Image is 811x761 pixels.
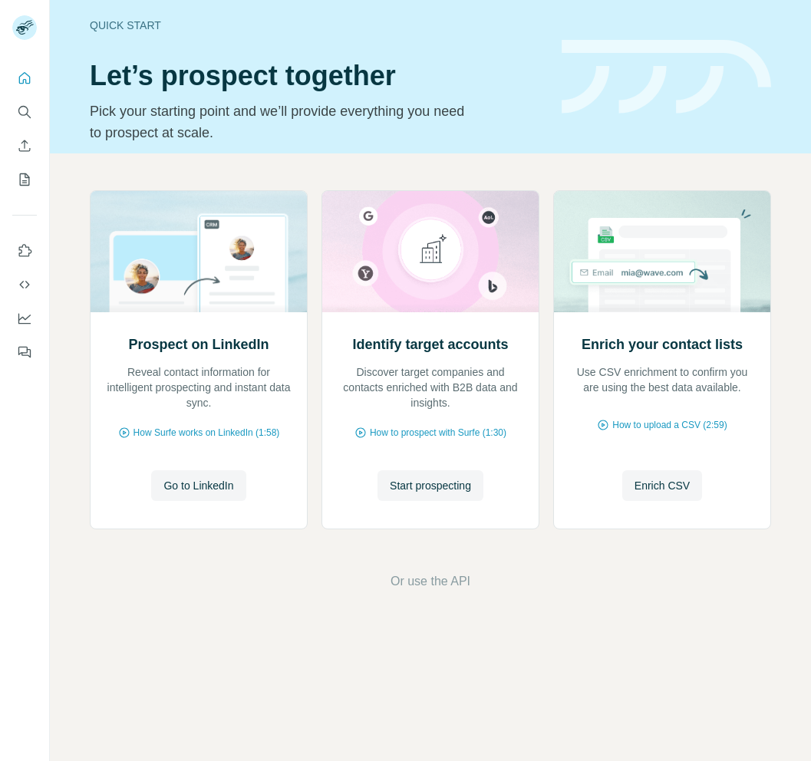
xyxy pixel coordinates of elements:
button: Or use the API [391,572,470,591]
span: How to upload a CSV (2:59) [612,418,727,432]
button: Dashboard [12,305,37,332]
button: Enrich CSV [622,470,702,501]
span: How Surfe works on LinkedIn (1:58) [134,426,280,440]
img: banner [562,40,771,114]
p: Discover target companies and contacts enriched with B2B data and insights. [338,364,523,410]
p: Pick your starting point and we’ll provide everything you need to prospect at scale. [90,100,474,143]
span: Start prospecting [390,478,471,493]
button: Search [12,98,37,126]
h2: Identify target accounts [352,334,508,355]
button: Use Surfe on LinkedIn [12,237,37,265]
button: Feedback [12,338,37,366]
button: Quick start [12,64,37,92]
p: Use CSV enrichment to confirm you are using the best data available. [569,364,755,395]
h2: Enrich your contact lists [582,334,743,355]
div: Quick start [90,18,543,33]
button: Go to LinkedIn [151,470,246,501]
button: Start prospecting [377,470,483,501]
span: How to prospect with Surfe (1:30) [370,426,506,440]
img: Identify target accounts [321,191,539,312]
button: Use Surfe API [12,271,37,298]
h2: Prospect on LinkedIn [128,334,269,355]
img: Enrich your contact lists [553,191,771,312]
h1: Let’s prospect together [90,61,543,91]
button: My lists [12,166,37,193]
span: Go to LinkedIn [163,478,233,493]
button: Enrich CSV [12,132,37,160]
span: Enrich CSV [635,478,690,493]
img: Prospect on LinkedIn [90,191,308,312]
p: Reveal contact information for intelligent prospecting and instant data sync. [106,364,292,410]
